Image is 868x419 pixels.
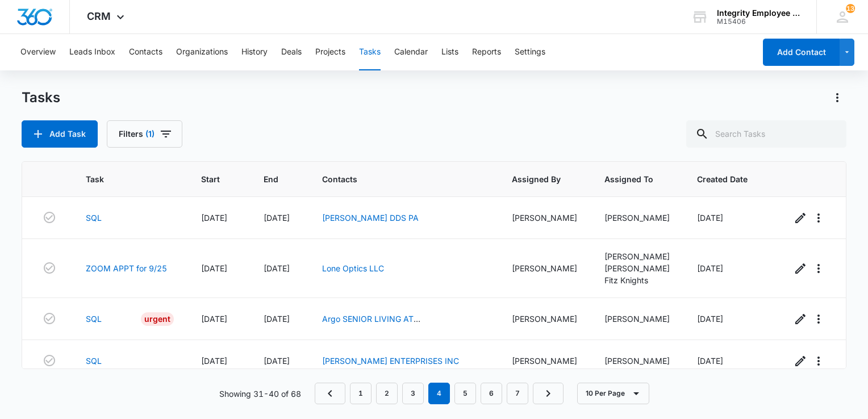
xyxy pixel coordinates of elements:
span: [DATE] [697,263,723,273]
a: SQL [86,212,102,224]
div: [PERSON_NAME] [604,212,670,224]
button: Overview [20,34,56,70]
div: [PERSON_NAME] [512,313,577,325]
div: account id [717,18,800,26]
a: Previous Page [315,383,345,404]
span: (1) [145,130,155,138]
span: Assigned By [512,173,561,185]
button: Add Task [22,120,98,148]
a: Page 7 [507,383,528,404]
span: [DATE] [697,213,723,223]
button: Settings [515,34,545,70]
span: [DATE] [697,356,723,366]
button: Projects [315,34,345,70]
button: 10 Per Page [577,383,649,404]
span: Created Date [697,173,748,185]
a: Page 2 [376,383,398,404]
button: Actions [828,89,846,107]
span: [DATE] [697,314,723,324]
button: History [241,34,268,70]
span: Start [201,173,220,185]
a: Page 3 [402,383,424,404]
a: Page 5 [454,383,476,404]
a: SQL [86,355,102,367]
span: [DATE] [264,314,290,324]
button: Filters(1) [107,120,182,148]
h1: Tasks [22,89,60,106]
span: 13 [846,4,855,13]
a: SQL [86,313,102,325]
div: [PERSON_NAME] [604,355,670,367]
div: [PERSON_NAME] [512,212,577,224]
span: Assigned To [604,173,653,185]
span: [DATE] [201,356,227,366]
button: Deals [281,34,302,70]
p: Showing 31-40 of 68 [219,388,301,400]
div: [PERSON_NAME] [604,250,670,262]
span: [DATE] [264,356,290,366]
div: notifications count [846,4,855,13]
div: account name [717,9,800,18]
em: 4 [428,383,450,404]
a: [PERSON_NAME] ENTERPRISES INC [322,356,459,366]
span: [DATE] [264,263,290,273]
button: Lists [441,34,458,70]
div: [PERSON_NAME] [604,313,670,325]
span: [DATE] [201,263,227,273]
nav: Pagination [315,383,564,404]
span: End [264,173,278,185]
div: [PERSON_NAME] [604,262,670,274]
input: Search Tasks [686,120,846,148]
div: Fitz Knights [604,274,670,286]
span: [DATE] [201,213,227,223]
button: Add Contact [763,39,840,66]
button: Leads Inbox [69,34,115,70]
a: Page 6 [481,383,502,404]
button: Organizations [176,34,228,70]
a: [PERSON_NAME] DDS PA [322,213,419,223]
button: Reports [472,34,501,70]
span: Task [86,173,157,185]
span: CRM [87,10,111,22]
a: Argo SENIOR LIVING AT [GEOGRAPHIC_DATA] [322,314,420,336]
a: Lone Optics LLC [322,263,384,273]
div: [PERSON_NAME] [512,262,577,274]
span: Contacts [322,173,468,185]
button: Tasks [359,34,381,70]
span: [DATE] [201,314,227,324]
div: [PERSON_NAME] [512,355,577,367]
div: Urgent [141,312,174,326]
button: Contacts [129,34,162,70]
a: Page 1 [350,383,372,404]
a: Next Page [533,383,564,404]
a: ZOOM APPT for 9/25 [86,262,167,274]
span: [DATE] [264,213,290,223]
button: Calendar [394,34,428,70]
